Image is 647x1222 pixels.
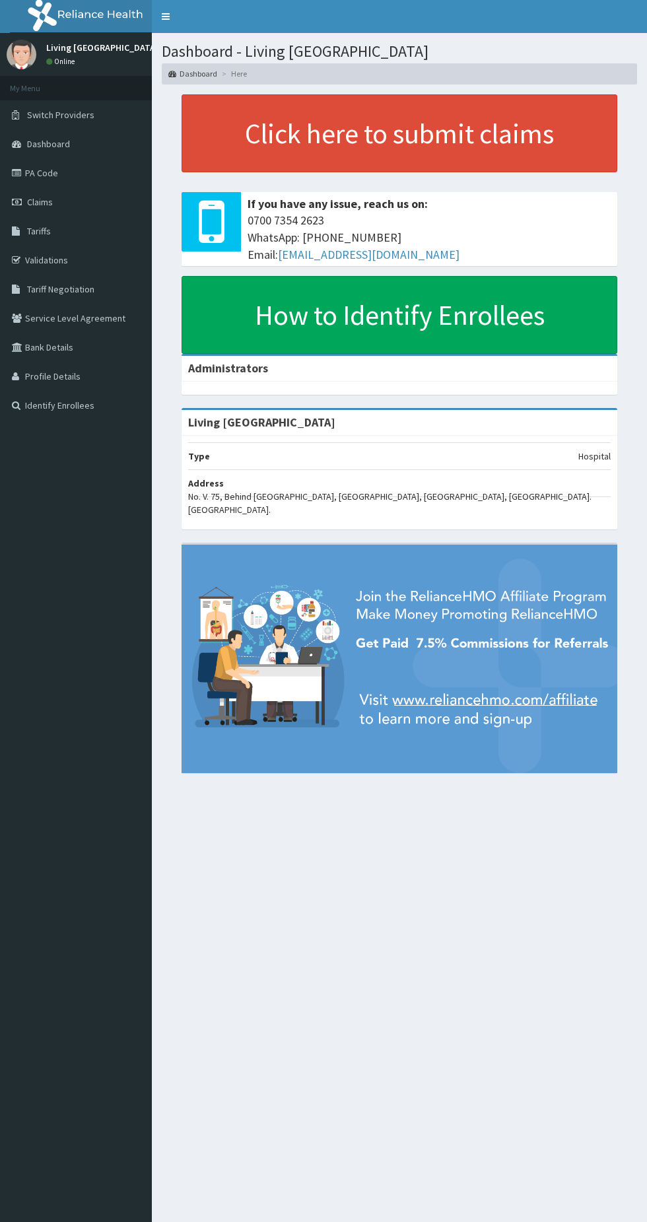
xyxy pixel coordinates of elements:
p: Hospital [578,450,611,463]
span: Claims [27,196,53,208]
p: No. V. 75, Behind [GEOGRAPHIC_DATA], [GEOGRAPHIC_DATA], [GEOGRAPHIC_DATA], [GEOGRAPHIC_DATA]. [GE... [188,490,611,516]
b: Type [188,450,210,462]
a: [EMAIL_ADDRESS][DOMAIN_NAME] [278,247,460,262]
img: provider-team-banner.png [182,545,617,772]
strong: Living [GEOGRAPHIC_DATA] [188,415,335,430]
span: Switch Providers [27,109,94,121]
span: 0700 7354 2623 WhatsApp: [PHONE_NUMBER] Email: [248,212,611,263]
a: How to Identify Enrollees [182,276,617,354]
b: If you have any issue, reach us on: [248,196,428,211]
a: Dashboard [168,68,217,79]
li: Here [219,68,247,79]
a: Click here to submit claims [182,94,617,172]
span: Dashboard [27,138,70,150]
p: Living [GEOGRAPHIC_DATA] [46,43,158,52]
b: Address [188,477,224,489]
img: User Image [7,40,36,69]
span: Tariffs [27,225,51,237]
h1: Dashboard - Living [GEOGRAPHIC_DATA] [162,43,637,60]
a: Online [46,57,78,66]
span: Tariff Negotiation [27,283,94,295]
b: Administrators [188,360,268,376]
